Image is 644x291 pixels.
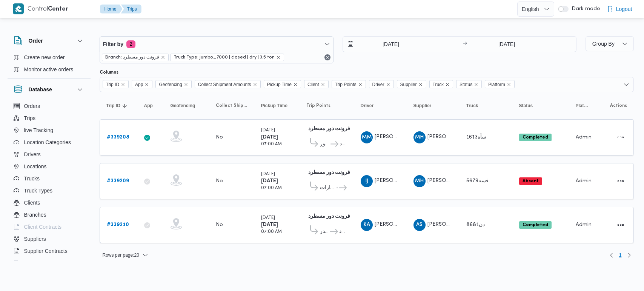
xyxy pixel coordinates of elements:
[135,80,143,89] span: App
[14,36,85,45] button: Order
[161,55,165,60] button: remove selected entity
[184,82,188,87] button: Remove Geofencing from selection in this group
[576,103,589,109] span: Platform
[11,221,88,233] button: Client Contracts
[460,80,472,89] span: Status
[106,103,120,109] span: Trip ID; Sorted in descending order
[261,230,282,234] small: 07:00 AM
[24,162,47,171] span: Locations
[516,100,565,112] button: Status
[100,37,333,52] button: Filter by2 active filters
[623,82,629,88] button: Open list of options
[24,198,40,207] span: Clients
[433,80,444,89] span: Truck
[466,135,486,140] span: سأه1613
[466,179,489,183] span: قسه5679
[413,103,432,109] span: Supplier
[107,177,129,186] a: #339209
[615,219,627,231] button: Actions
[418,82,423,87] button: Remove Supplier from selection in this group
[170,54,284,61] span: Truck Type: jumbo_7000 | closed | dry | 3.5 ton
[11,124,88,136] button: live Tracking
[216,178,223,185] div: No
[24,222,62,231] span: Client Contracts
[24,53,65,62] span: Create new order
[323,53,332,62] button: Remove
[24,102,40,111] span: Orders
[427,134,515,139] span: [PERSON_NAME] [PERSON_NAME]
[485,80,515,88] span: Platform
[375,222,434,227] span: [PERSON_NAME] ابراهيم
[573,100,592,112] button: Platform
[253,82,257,87] button: Remove Collect Shipment Amounts from selection in this group
[361,175,373,187] div: Ibrahem Jabril Muhammad Ahmad Jmuaah
[258,100,296,112] button: Pickup Time
[24,234,46,243] span: Suppliers
[400,80,417,89] span: Supplier
[320,183,335,192] span: امارات [GEOGRAPHIC_DATA] مدينتي
[307,80,319,89] span: Client
[24,114,36,123] span: Trips
[469,37,544,52] input: Press the down key to open a popover containing a calendar.
[375,134,462,139] span: [PERSON_NAME] [PERSON_NAME]
[488,80,505,89] span: Platform
[171,103,195,109] span: Geofencing
[413,175,426,187] div: Muhammad Hanei Muhammad Jodah Mahmood
[361,103,374,109] span: Driver
[362,131,372,143] span: MM
[519,177,542,185] span: Absent
[576,135,592,140] span: Admin
[427,222,515,227] span: [PERSON_NAME] [PERSON_NAME]
[415,175,424,187] span: MH
[523,135,548,140] b: Completed
[343,37,429,52] input: Press the down key to open a popover containing a calendar.
[320,140,329,149] span: كارفور العبور
[576,179,592,183] span: Admin
[29,85,52,94] h3: Database
[308,214,350,219] b: فرونت دور مسطرد
[159,80,182,89] span: Geofencing
[507,82,511,87] button: Remove Platform from selection in this group
[11,172,88,185] button: Trucks
[397,80,426,88] span: Supplier
[155,80,191,88] span: Geofencing
[216,222,223,228] div: No
[11,257,88,269] button: Devices
[174,54,275,61] span: Truck Type: jumbo_7000 | closed | dry | 3.5 ton
[616,5,632,14] span: Logout
[103,100,134,112] button: Trip IDSorted in descending order
[11,112,88,124] button: Trips
[121,5,141,14] button: Trips
[358,100,403,112] button: Driver
[8,51,91,79] div: Order
[48,6,68,12] b: Center
[604,2,635,17] button: Logout
[11,100,88,112] button: Orders
[375,178,462,183] span: [PERSON_NAME] [PERSON_NAME]
[456,80,482,88] span: Status
[261,222,278,227] b: [DATE]
[24,186,52,195] span: Truck Types
[361,131,373,143] div: Mahmood Muhammad Mahmood Farj
[340,140,347,149] span: فرونت دور مسطرد
[607,251,616,260] button: Previous page
[13,3,24,14] img: X8yXhbKr1z7QwAAAABJRU5ErkJggg==
[463,100,509,112] button: Truck
[592,41,615,47] span: Group By
[216,134,223,141] div: No
[144,82,149,87] button: Remove App from selection in this group
[11,51,88,63] button: Create new order
[24,138,71,147] span: Location Categories
[304,80,329,88] span: Client
[8,100,91,263] div: Database
[132,80,152,88] span: App
[625,251,634,260] button: Next page
[615,131,627,143] button: Actions
[103,40,123,49] span: Filter by
[261,142,282,146] small: 07:00 AM
[369,80,394,88] span: Driver
[11,197,88,209] button: Clients
[363,219,370,231] span: KA
[24,150,41,159] span: Drivers
[576,222,592,227] span: Admin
